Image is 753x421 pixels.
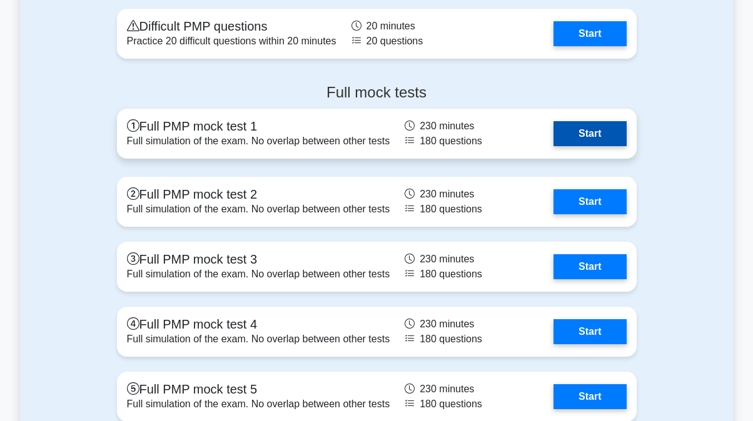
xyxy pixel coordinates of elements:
[553,254,626,279] a: Start
[553,384,626,409] a: Start
[117,84,637,102] h4: Full mock tests
[553,21,626,46] a: Start
[553,121,626,146] a: Start
[553,189,626,214] a: Start
[553,319,626,344] a: Start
